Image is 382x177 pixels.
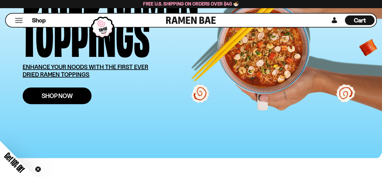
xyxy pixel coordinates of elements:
[42,93,73,99] span: Shop Now
[35,166,41,172] button: Close teaser
[354,17,366,24] span: Cart
[345,14,374,27] div: Cart
[32,15,46,25] a: Shop
[143,1,239,7] span: Free U.S. Shipping on Orders over $40 🍜
[15,18,23,23] button: Mobile Menu Trigger
[32,16,46,25] span: Shop
[3,151,26,174] span: Get 10% Off
[23,63,148,78] u: ENHANCE YOUR NOODS WITH THE FIRST EVER DRIED RAMEN TOPPINGS
[23,87,91,104] a: Shop Now
[23,13,150,54] div: Toppings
